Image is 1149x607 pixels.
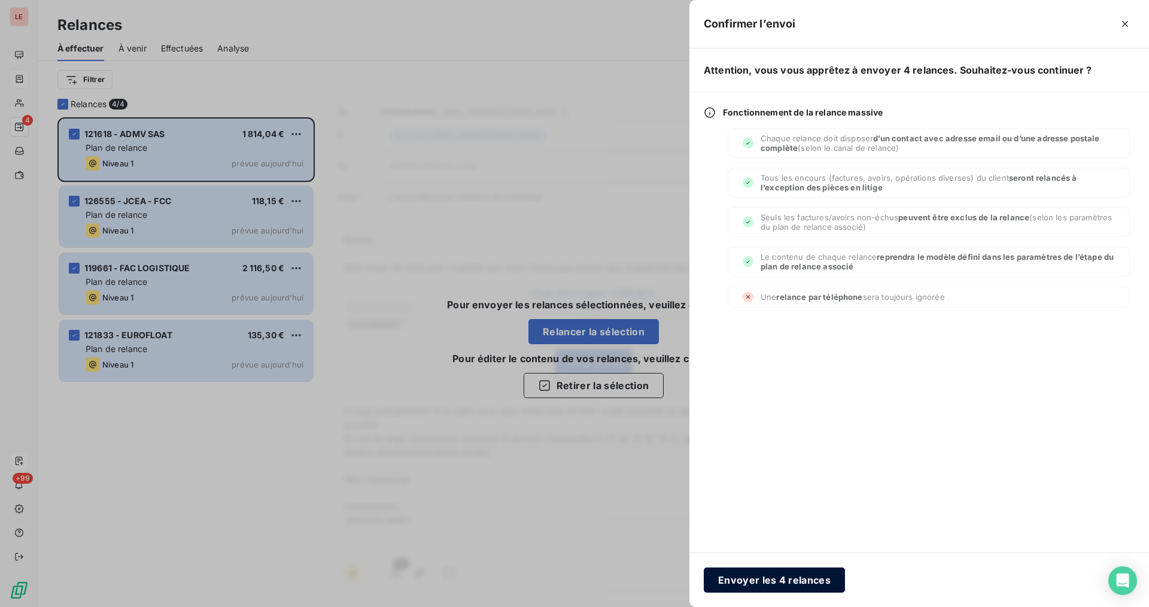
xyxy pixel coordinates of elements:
[761,252,1114,271] span: reprendra le modèle défini dans les paramètres de l’étape du plan de relance associé
[1108,566,1137,595] div: Open Intercom Messenger
[704,567,845,593] button: Envoyer les 4 relances
[704,16,796,32] h5: Confirmer l’envoi
[761,252,1115,271] span: Le contenu de chaque relance
[761,173,1115,192] span: Tous les encours (factures, avoirs, opérations diverses) du client
[761,133,1115,153] span: Chaque relance doit disposer (selon le canal de relance)
[689,48,1149,92] h6: Attention, vous vous apprêtez à envoyer 4 relances. Souhaitez-vous continuer ?
[761,213,1115,232] span: Seuls les factures/avoirs non-échus (selon les paramètres du plan de relance associé)
[761,133,1100,153] span: d’un contact avec adresse email ou d’une adresse postale complète
[761,173,1077,192] span: seront relancés à l’exception des pièces en litige
[761,292,945,302] span: Une sera toujours ignorée
[723,107,883,119] span: Fonctionnement de la relance massive
[898,213,1029,222] span: peuvent être exclus de la relance
[776,292,862,302] span: relance par téléphone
